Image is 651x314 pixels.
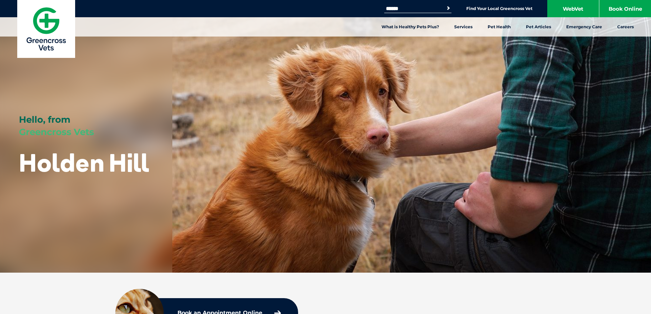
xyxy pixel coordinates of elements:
a: Emergency Care [559,17,610,37]
span: Greencross Vets [19,126,94,138]
a: What is Healthy Pets Plus? [374,17,447,37]
a: Careers [610,17,641,37]
a: Find Your Local Greencross Vet [466,6,532,11]
a: Pet Health [480,17,518,37]
h1: Holden Hill [19,149,149,176]
button: Search [445,5,452,12]
a: Services [447,17,480,37]
a: Pet Articles [518,17,559,37]
span: Hello, from [19,114,70,125]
